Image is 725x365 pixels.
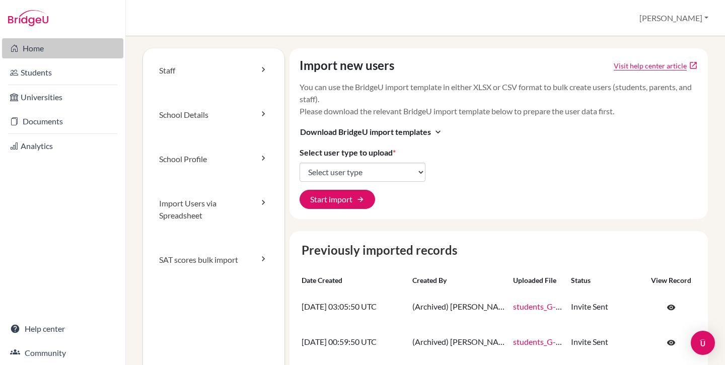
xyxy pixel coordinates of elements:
[433,127,443,137] i: expand_more
[635,9,713,28] button: [PERSON_NAME]
[513,302,617,311] a: students_G-10_Browning.xlsx
[408,325,509,360] td: (Archived) [PERSON_NAME]
[143,137,284,181] a: School Profile
[300,58,394,73] h4: Import new users
[567,289,642,325] td: Invite Sent
[300,81,698,117] p: You can use the BridgeU import template in either XLSX or CSV format to bulk create users (studen...
[2,343,123,363] a: Community
[656,298,686,317] a: Click to open the record on its current state
[300,125,444,138] button: Download BridgeU import templatesexpand_more
[513,337,607,346] a: students_G-11_Kartini.xlsx
[300,190,375,209] button: Start import
[298,325,408,360] td: [DATE] 00:59:50 UTC
[667,303,676,312] span: visibility
[2,136,123,156] a: Analytics
[408,289,509,325] td: (Archived) [PERSON_NAME]
[143,238,284,282] a: SAT scores bulk import
[143,181,284,238] a: Import Users via Spreadsheet
[8,10,48,26] img: Bridge-U
[356,195,365,203] span: arrow_forward
[614,60,687,71] a: Click to open Tracking student registration article in a new tab
[298,289,408,325] td: [DATE] 03:05:50 UTC
[298,241,700,259] caption: Previously imported records
[143,48,284,93] a: Staff
[408,271,509,289] th: Created by
[667,338,676,347] span: visibility
[642,271,700,289] th: View record
[2,62,123,83] a: Students
[2,87,123,107] a: Universities
[2,111,123,131] a: Documents
[2,38,123,58] a: Home
[509,271,567,289] th: Uploaded file
[656,333,686,352] a: Click to open the record on its current state
[143,93,284,137] a: School Details
[300,126,431,138] span: Download BridgeU import templates
[298,271,408,289] th: Date created
[567,325,642,360] td: Invite Sent
[691,331,715,355] div: Open Intercom Messenger
[567,271,642,289] th: Status
[689,61,698,70] a: open_in_new
[300,147,396,159] label: Select user type to upload
[2,319,123,339] a: Help center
